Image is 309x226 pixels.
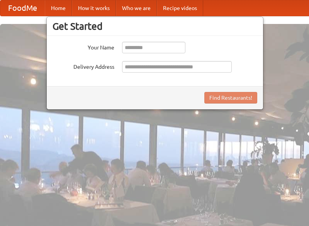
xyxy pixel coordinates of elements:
a: FoodMe [0,0,45,16]
button: Find Restaurants! [204,92,257,104]
a: Who we are [116,0,157,16]
label: Delivery Address [53,61,114,71]
a: How it works [72,0,116,16]
h3: Get Started [53,20,257,32]
label: Your Name [53,42,114,51]
a: Recipe videos [157,0,203,16]
a: Home [45,0,72,16]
